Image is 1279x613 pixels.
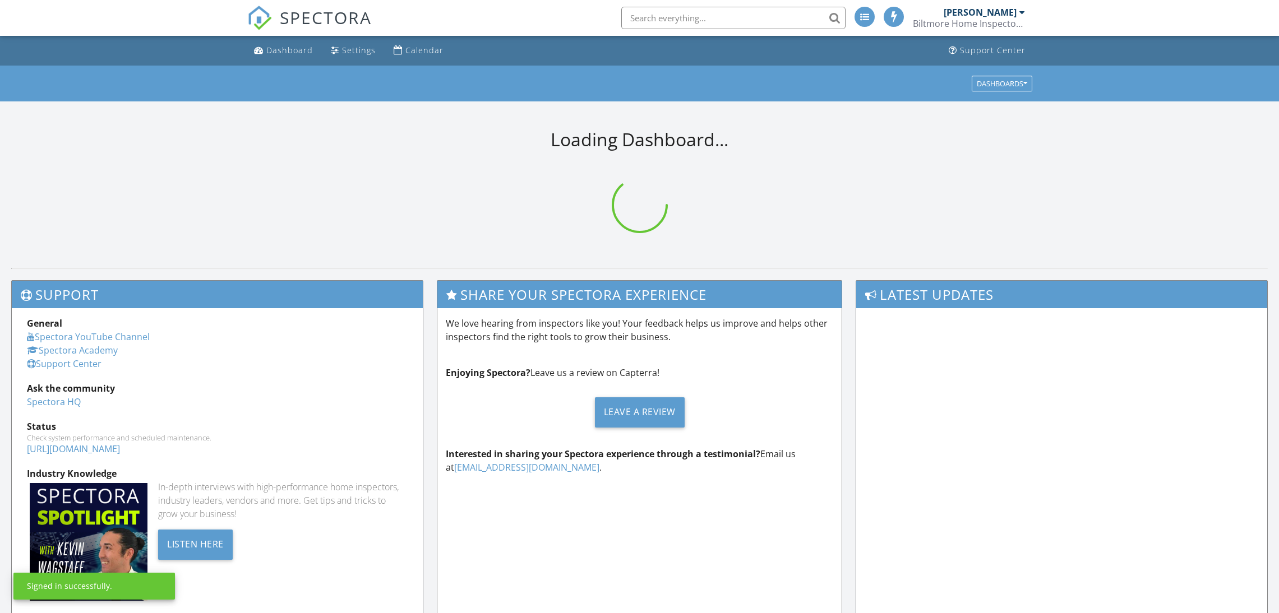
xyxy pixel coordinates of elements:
[280,6,372,29] span: SPECTORA
[446,448,760,460] strong: Interested in sharing your Spectora experience through a testimonial?
[405,45,444,55] div: Calendar
[944,7,1017,18] div: [PERSON_NAME]
[27,344,118,356] a: Spectora Academy
[27,357,101,370] a: Support Center
[342,45,376,55] div: Settings
[250,40,317,61] a: Dashboard
[27,420,408,433] div: Status
[446,388,833,436] a: Leave a Review
[27,396,81,408] a: Spectora HQ
[856,281,1267,308] h3: Latest Updates
[27,382,408,395] div: Ask the community
[247,6,272,30] img: The Best Home Inspection Software - Spectora
[27,581,112,592] div: Signed in successfully.
[446,366,833,379] p: Leave us a review on Capterra!
[27,433,408,442] div: Check system performance and scheduled maintenance.
[913,18,1025,29] div: Biltmore Home Inspectors, LLC
[621,7,846,29] input: Search everything...
[158,537,233,550] a: Listen Here
[977,80,1027,87] div: Dashboards
[437,281,842,308] h3: Share Your Spectora Experience
[158,480,408,521] div: In-depth interviews with high-performance home inspectors, industry leaders, vendors and more. Ge...
[12,281,423,308] h3: Support
[595,397,685,428] div: Leave a Review
[27,317,62,329] strong: General
[454,461,599,473] a: [EMAIL_ADDRESS][DOMAIN_NAME]
[960,45,1026,55] div: Support Center
[389,40,448,61] a: Calendar
[30,483,147,601] img: Spectoraspolightmain
[972,76,1032,91] button: Dashboards
[27,467,408,480] div: Industry Knowledge
[27,443,120,455] a: [URL][DOMAIN_NAME]
[446,317,833,343] p: We love hearing from inspectors like you! Your feedback helps us improve and helps other inspecto...
[446,447,833,474] p: Email us at .
[247,15,372,39] a: SPECTORA
[944,40,1030,61] a: Support Center
[266,45,313,55] div: Dashboard
[158,530,233,560] div: Listen Here
[446,366,530,379] strong: Enjoying Spectora?
[326,40,380,61] a: Settings
[27,331,150,343] a: Spectora YouTube Channel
